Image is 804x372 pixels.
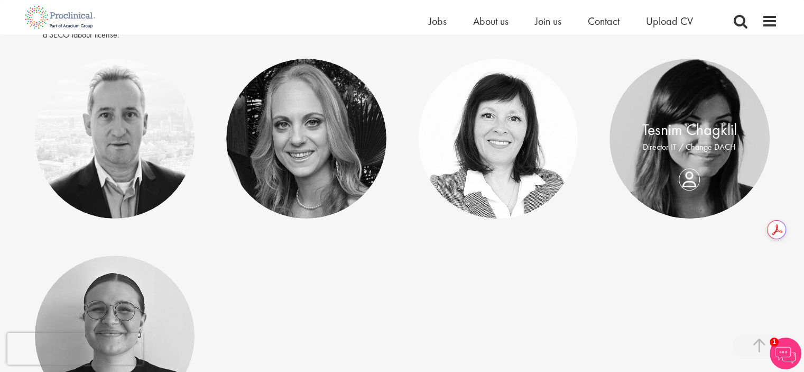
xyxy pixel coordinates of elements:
[642,120,737,140] a: Tesnim Chagklil
[473,14,509,28] a: About us
[535,14,561,28] a: Join us
[588,14,620,28] a: Contact
[646,14,693,28] a: Upload CV
[770,338,801,369] img: Chatbot
[620,141,759,153] p: Director IT / Change DACH
[770,338,779,347] span: 1
[7,333,143,365] iframe: reCAPTCHA
[429,14,447,28] a: Jobs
